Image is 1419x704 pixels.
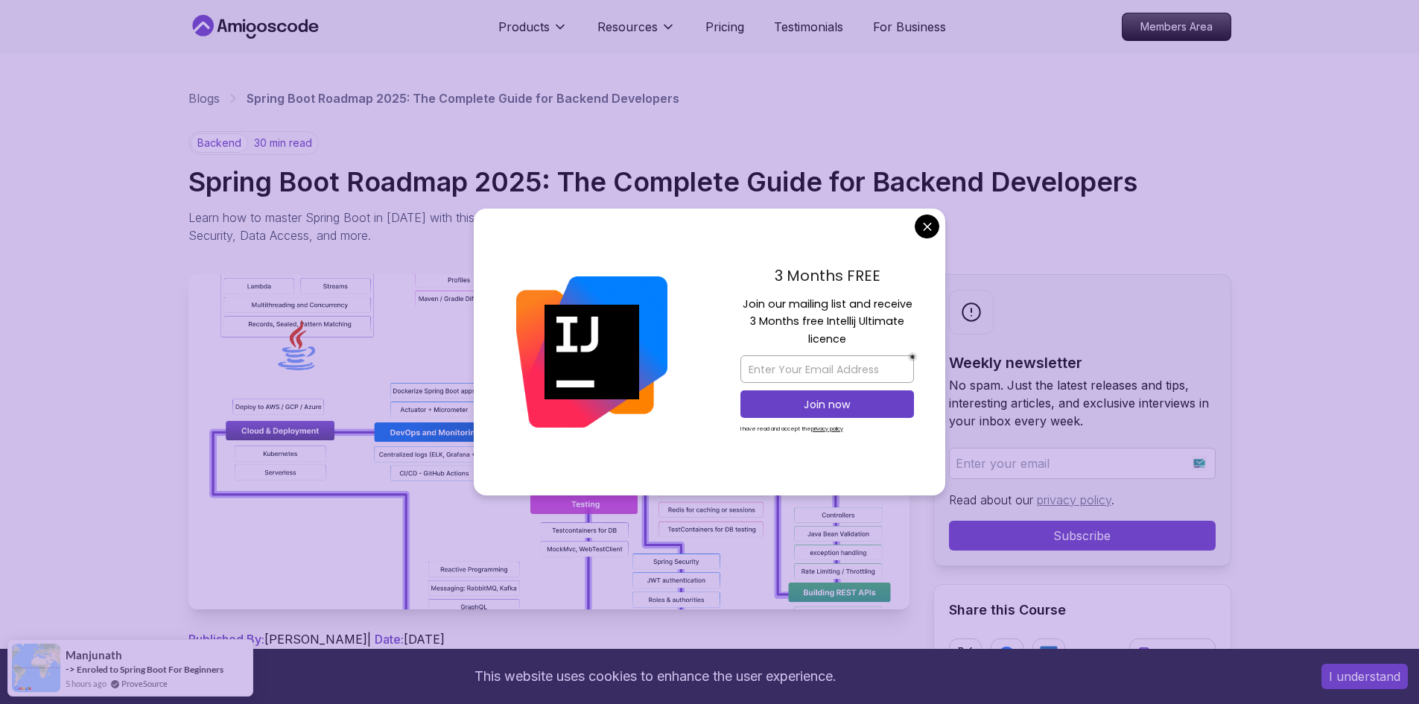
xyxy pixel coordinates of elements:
input: Enter your email [949,448,1216,479]
p: backend [191,133,248,153]
a: ProveSource [121,677,168,690]
span: 5 hours ago [66,677,107,690]
h2: Share this Course [949,600,1216,621]
a: privacy policy [1037,492,1111,507]
h1: Spring Boot Roadmap 2025: The Complete Guide for Backend Developers [188,167,1231,197]
p: [PERSON_NAME] | [DATE] [188,630,910,648]
a: For Business [873,18,946,36]
p: 30 min read [254,136,312,150]
button: Accept cookies [1321,664,1408,689]
a: Members Area [1122,13,1231,41]
span: Manjunath [66,649,122,662]
a: Testimonials [774,18,843,36]
p: Read about our . [949,491,1216,509]
p: Members Area [1123,13,1231,40]
p: No spam. Just the latest releases and tips, interesting articles, and exclusive interviews in you... [949,376,1216,430]
p: Copy link [1160,647,1206,662]
iframe: chat widget [1327,611,1419,682]
p: Products [498,18,550,36]
p: Learn how to master Spring Boot in [DATE] with this complete roadmap covering Java fundamentals, ... [188,209,856,244]
span: -> [66,663,75,675]
span: Date: [375,632,404,647]
a: Enroled to Spring Boot For Beginners [77,664,223,675]
span: Published By: [188,632,264,647]
button: Subscribe [949,521,1216,551]
div: This website uses cookies to enhance the user experience. [11,660,1299,693]
p: Spring Boot Roadmap 2025: The Complete Guide for Backend Developers [247,89,679,107]
p: or [1091,646,1103,664]
img: Spring Boot Roadmap 2025: The Complete Guide for Backend Developers thumbnail [188,274,910,609]
button: Products [498,18,568,48]
p: Resources [597,18,658,36]
a: Pricing [705,18,744,36]
button: Resources [597,18,676,48]
button: Copy link [1129,638,1216,671]
a: Blogs [188,89,220,107]
img: provesource social proof notification image [12,644,60,692]
h2: Weekly newsletter [949,352,1216,373]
